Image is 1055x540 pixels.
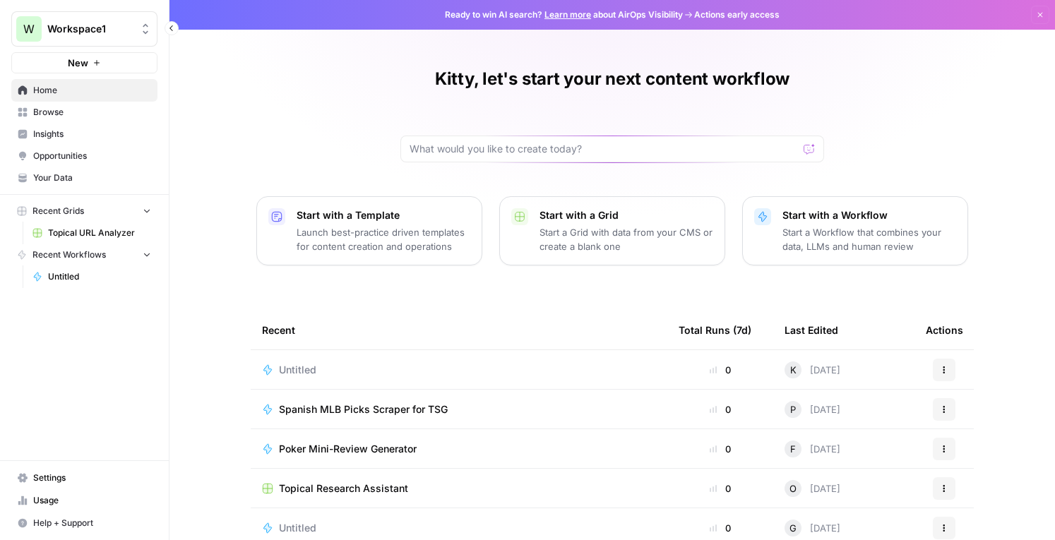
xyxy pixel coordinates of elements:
[679,402,762,416] div: 0
[785,480,840,497] div: [DATE]
[279,521,316,535] span: Untitled
[48,227,151,239] span: Topical URL Analyzer
[32,205,84,217] span: Recent Grids
[33,84,151,97] span: Home
[11,101,157,124] a: Browse
[679,311,751,349] div: Total Runs (7d)
[445,8,683,21] span: Ready to win AI search? about AirOps Visibility
[262,311,656,349] div: Recent
[279,442,417,456] span: Poker Mini-Review Generator
[11,79,157,102] a: Home
[499,196,725,265] button: Start with a GridStart a Grid with data from your CMS or create a blank one
[785,401,840,418] div: [DATE]
[48,270,151,283] span: Untitled
[11,123,157,145] a: Insights
[262,363,656,377] a: Untitled
[782,225,956,253] p: Start a Workflow that combines your data, LLMs and human review
[68,56,88,70] span: New
[11,244,157,265] button: Recent Workflows
[11,467,157,489] a: Settings
[435,68,789,90] h1: Kitty, let's start your next content workflow
[742,196,968,265] button: Start with a WorkflowStart a Workflow that combines your data, LLMs and human review
[540,225,713,253] p: Start a Grid with data from your CMS or create a blank one
[33,150,151,162] span: Opportunities
[540,208,713,222] p: Start with a Grid
[11,52,157,73] button: New
[26,265,157,288] a: Untitled
[11,167,157,189] a: Your Data
[789,481,797,496] span: O
[679,363,762,377] div: 0
[256,196,482,265] button: Start with a TemplateLaunch best-practice driven templates for content creation and operations
[679,481,762,496] div: 0
[23,20,35,37] span: W
[544,9,591,20] a: Learn more
[679,442,762,456] div: 0
[790,363,797,377] span: K
[11,11,157,47] button: Workspace: Workspace1
[279,481,408,496] span: Topical Research Assistant
[410,142,798,156] input: What would you like to create today?
[33,128,151,140] span: Insights
[262,442,656,456] a: Poker Mini-Review Generator
[785,361,840,378] div: [DATE]
[785,311,838,349] div: Last Edited
[33,517,151,529] span: Help + Support
[33,472,151,484] span: Settings
[33,494,151,507] span: Usage
[297,208,470,222] p: Start with a Template
[789,521,797,535] span: G
[785,440,840,457] div: [DATE]
[33,172,151,184] span: Your Data
[694,8,780,21] span: Actions early access
[926,311,963,349] div: Actions
[26,222,157,244] a: Topical URL Analyzer
[11,489,157,512] a: Usage
[785,520,840,536] div: [DATE]
[262,402,656,416] a: Spanish MLB Picks Scraper for TSG
[11,145,157,167] a: Opportunities
[11,512,157,534] button: Help + Support
[790,442,796,456] span: F
[11,200,157,222] button: Recent Grids
[33,106,151,119] span: Browse
[782,208,956,222] p: Start with a Workflow
[262,521,656,535] a: Untitled
[279,402,448,416] span: Spanish MLB Picks Scraper for TSG
[297,225,470,253] p: Launch best-practice driven templates for content creation and operations
[679,521,762,535] div: 0
[262,481,656,496] a: Topical Research Assistant
[47,22,133,36] span: Workspace1
[279,363,316,377] span: Untitled
[32,248,106,261] span: Recent Workflows
[790,402,796,416] span: P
